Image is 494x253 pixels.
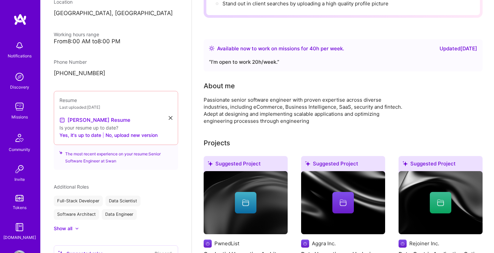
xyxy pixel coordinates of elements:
img: Resume [59,117,65,123]
span: Phone Number [54,59,87,65]
i: icon Close [169,116,172,120]
div: [DOMAIN_NAME] [3,234,36,241]
div: Full-Stack Developer [54,196,103,206]
div: From 8:00 AM to 8:00 PM [54,38,178,45]
div: Notifications [8,52,32,59]
img: cover [399,171,483,234]
div: Invite [14,176,25,183]
div: Discovery [10,84,29,91]
span: | [102,132,104,139]
p: [PHONE_NUMBER] [54,69,178,78]
button: No, upload new version [106,131,158,139]
div: Missions [11,113,28,120]
span: Resume [59,97,77,103]
img: Availability [209,46,214,51]
div: Is your resume up to date? [59,124,172,131]
img: Company logo [399,240,407,248]
div: Last uploaded: [DATE] [59,104,172,111]
div: PwnedList [214,240,239,247]
img: discovery [13,70,26,84]
span: Additional Roles [54,184,89,190]
div: Aggra Inc. [312,240,336,247]
img: cover [301,171,385,234]
a: [PERSON_NAME] Resume [59,116,130,124]
i: icon SuggestedTeams [208,161,213,166]
div: Suggested Project [301,156,385,174]
img: Company logo [204,240,212,248]
div: Tokens [13,204,27,211]
img: Community [11,130,28,146]
img: logo [13,13,27,26]
button: Yes, it's up to date [59,131,101,139]
span: Working hours range [54,32,99,37]
div: Software Architect [54,209,99,220]
div: Suggested Project [204,156,288,174]
div: Rejoiner Inc. [409,240,439,247]
img: Invite [13,162,26,176]
div: About me [204,81,235,91]
i: icon SuggestedTeams [305,161,310,166]
span: 40 [310,45,316,52]
img: cover [204,171,288,234]
img: bell [13,39,26,52]
i: icon SuggestedTeams [403,161,408,166]
div: Show all [54,225,72,232]
div: Community [9,146,30,153]
div: Passionate senior software engineer with proven expertise across diverse industries, including eC... [204,96,472,124]
div: Data Scientist [106,196,140,206]
img: teamwork [13,100,26,113]
div: The most recent experience on your resume: Senior Software Engineer at Swan [54,141,178,170]
img: guide book [13,220,26,234]
div: “ I’m open to work 20h/week. ” [209,58,477,66]
img: Company logo [301,240,309,248]
div: Data Engineer [102,209,137,220]
i: icon SuggestedTeams [59,150,63,155]
img: tokens [15,195,24,201]
div: Suggested Project [399,156,483,174]
p: [GEOGRAPHIC_DATA], [GEOGRAPHIC_DATA] [54,9,178,17]
div: Updated [DATE] [440,45,477,53]
div: Projects [204,138,230,148]
div: Available now to work on missions for h per week . [217,45,344,53]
